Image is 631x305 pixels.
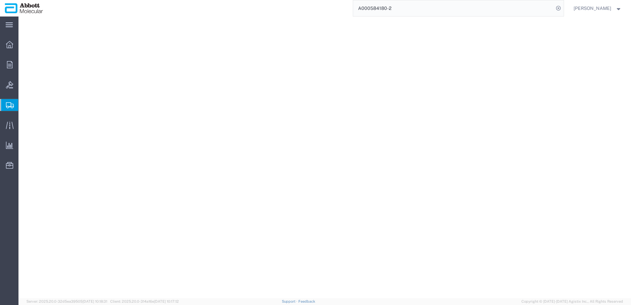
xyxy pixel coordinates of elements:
span: Raza Khan [574,5,611,12]
span: Server: 2025.20.0-32d5ea39505 [26,299,107,303]
img: logo [5,3,43,13]
span: Copyright © [DATE]-[DATE] Agistix Inc., All Rights Reserved [521,299,623,304]
input: Search for shipment number, reference number [353,0,554,16]
span: Client: 2025.20.0-314a16e [110,299,179,303]
button: [PERSON_NAME] [573,4,622,12]
iframe: FS Legacy Container [18,17,631,298]
span: [DATE] 10:17:12 [154,299,179,303]
a: Support [282,299,298,303]
span: [DATE] 10:18:31 [83,299,107,303]
a: Feedback [298,299,315,303]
